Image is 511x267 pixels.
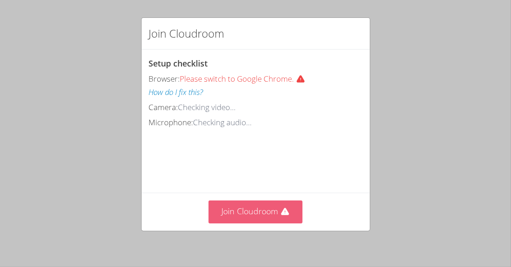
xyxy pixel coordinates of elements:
[149,102,178,112] span: Camera:
[149,86,203,99] button: How do I fix this?
[178,102,236,112] span: Checking video...
[149,25,225,42] h2: Join Cloudroom
[193,117,252,128] span: Checking audio...
[149,117,193,128] span: Microphone:
[149,58,208,69] span: Setup checklist
[209,200,302,223] button: Join Cloudroom
[149,73,180,84] span: Browser:
[180,73,309,84] span: Please switch to Google Chrome.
